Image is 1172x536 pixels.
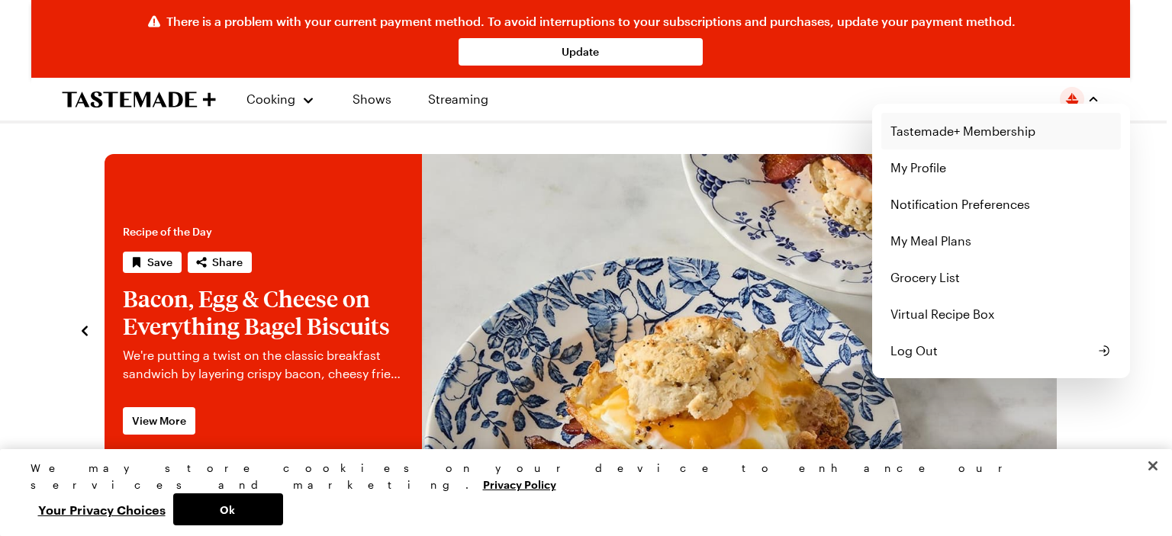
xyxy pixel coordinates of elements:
button: Your Privacy Choices [31,493,173,525]
button: Close [1136,449,1170,483]
div: Profile picture [872,104,1130,378]
button: Ok [173,493,283,525]
a: Virtual Recipe Box [881,296,1121,332]
a: More information about your privacy, opens in a new tab [483,477,556,491]
a: My Profile [881,149,1121,186]
a: Notification Preferences [881,186,1121,223]
img: Profile picture [1060,87,1084,111]
span: Log Out [890,342,938,360]
div: Privacy [31,460,1129,525]
div: We may store cookies on your device to enhance our services and marketing. [31,460,1129,493]
a: Tastemade+ Membership [881,113,1121,149]
button: Profile picture [1060,87,1100,111]
a: My Meal Plans [881,223,1121,259]
a: Grocery List [881,259,1121,296]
